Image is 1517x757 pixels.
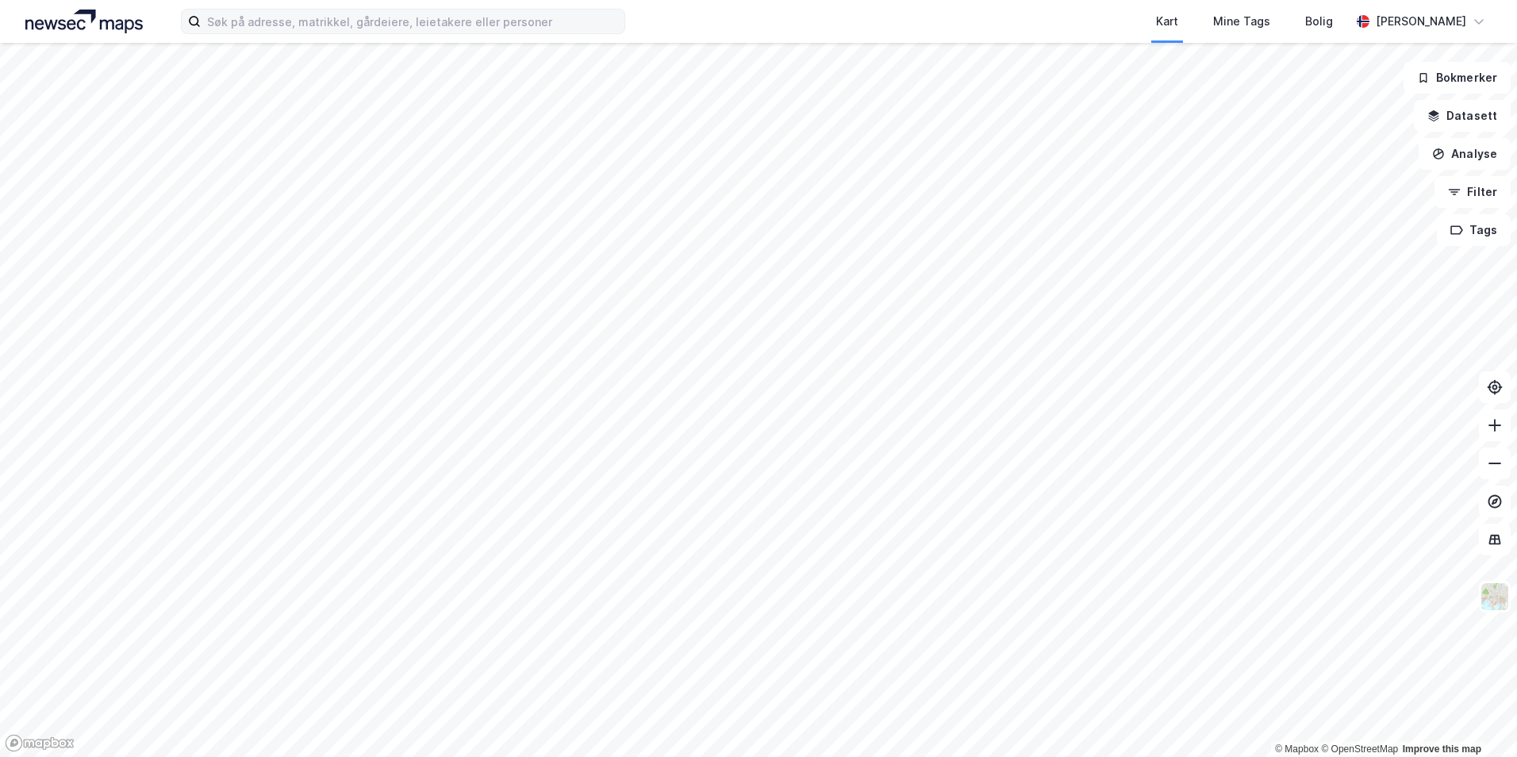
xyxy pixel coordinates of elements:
[1305,12,1333,31] div: Bolig
[25,10,143,33] img: logo.a4113a55bc3d86da70a041830d287a7e.svg
[201,10,624,33] input: Søk på adresse, matrikkel, gårdeiere, leietakere eller personer
[1156,12,1178,31] div: Kart
[1438,681,1517,757] iframe: Chat Widget
[1213,12,1270,31] div: Mine Tags
[1376,12,1466,31] div: [PERSON_NAME]
[1438,681,1517,757] div: Kontrollprogram for chat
